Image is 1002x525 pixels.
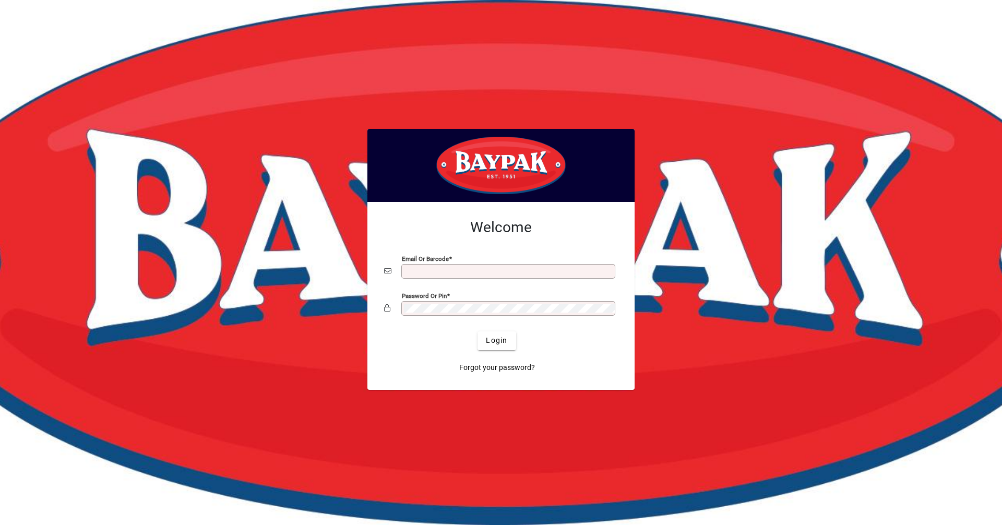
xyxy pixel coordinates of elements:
[478,331,516,350] button: Login
[384,219,618,236] h2: Welcome
[459,362,535,373] span: Forgot your password?
[402,292,447,299] mat-label: Password or Pin
[486,335,507,346] span: Login
[402,255,449,262] mat-label: Email or Barcode
[455,359,539,377] a: Forgot your password?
